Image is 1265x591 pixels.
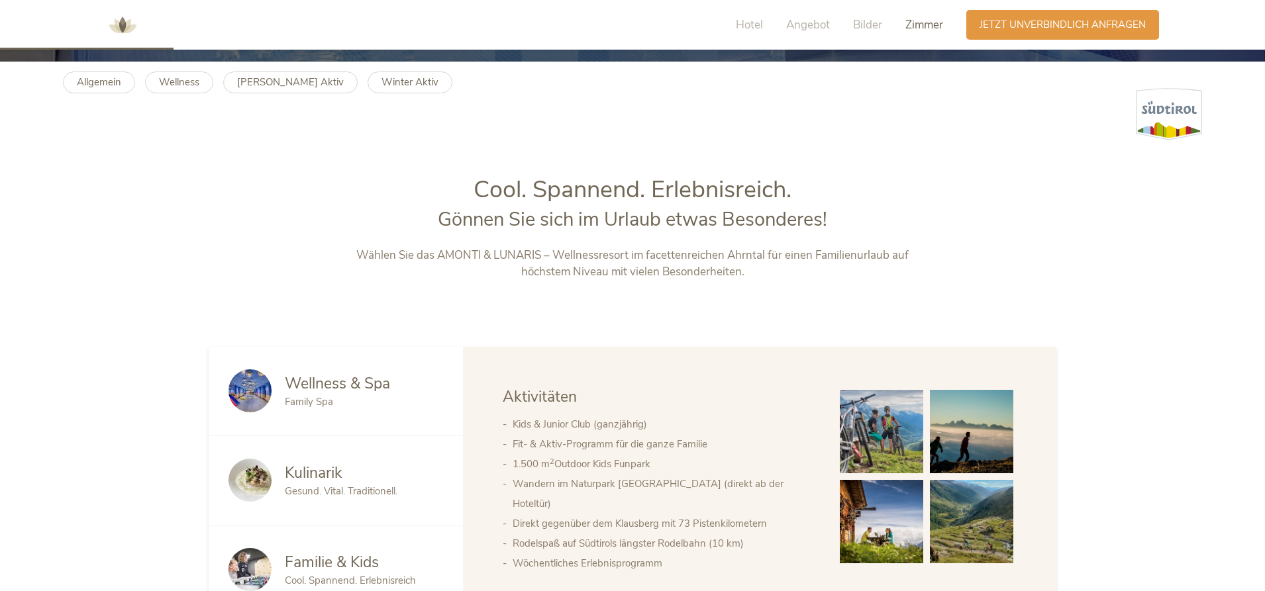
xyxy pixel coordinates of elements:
span: Familie & Kids [285,552,379,572]
b: Winter Aktiv [381,75,438,89]
span: Wellness & Spa [285,373,390,394]
b: Allgemein [77,75,121,89]
span: Zimmer [905,17,943,32]
a: Wellness [145,71,213,93]
span: Family Spa [285,395,333,408]
b: Wellness [159,75,199,89]
li: 1.500 m Outdoor Kids Funpark [513,454,813,474]
img: AMONTI & LUNARIS Wellnessresort [103,5,142,45]
span: Angebot [786,17,830,32]
span: Bilder [853,17,882,32]
span: Gesund. Vital. Traditionell. [285,484,397,498]
span: Hotel [736,17,763,32]
a: Allgemein [63,71,135,93]
img: Südtirol [1136,88,1202,140]
span: Jetzt unverbindlich anfragen [980,18,1146,32]
li: Rodelspaß auf Südtirols längster Rodelbahn (10 km) [513,533,813,553]
a: AMONTI & LUNARIS Wellnessresort [103,20,142,29]
span: Kulinarik [285,463,342,483]
p: Wählen Sie das AMONTI & LUNARIS – Wellnessresort im facettenreichen Ahrntal für einen Familienurl... [356,247,909,281]
b: [PERSON_NAME] Aktiv [237,75,344,89]
span: Gönnen Sie sich im Urlaub etwas Besonderes! [438,206,827,232]
li: Wöchentliches Erlebnisprogramm [513,553,813,573]
span: Cool. Spannend. Erlebnisreich. [474,173,791,206]
li: Direkt gegenüber dem Klausberg mit 73 Pistenkilometern [513,514,813,533]
a: Winter Aktiv [368,71,452,93]
li: Kids & Junior Club (ganzjährig) [513,414,813,434]
span: Aktivitäten [503,386,577,407]
li: Wandern im Naturpark [GEOGRAPHIC_DATA] (direkt ab der Hoteltür) [513,474,813,514]
a: [PERSON_NAME] Aktiv [223,71,358,93]
li: Fit- & Aktiv-Programm für die ganze Familie [513,434,813,454]
sup: 2 [550,457,554,467]
span: Cool. Spannend. Erlebnisreich [285,574,416,587]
